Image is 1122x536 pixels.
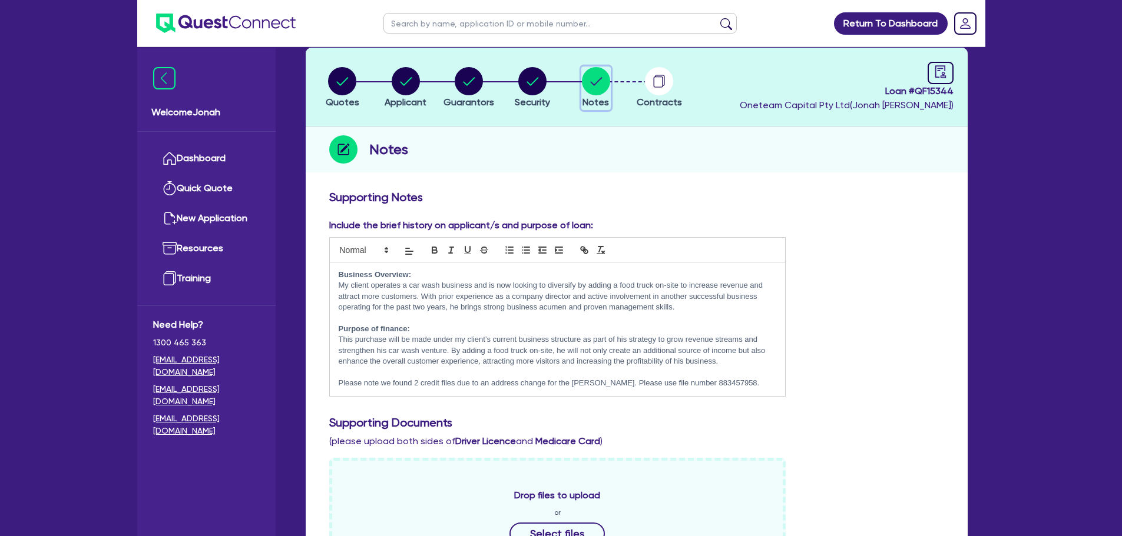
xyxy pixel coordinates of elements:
button: Contracts [636,66,683,110]
img: quick-quote [163,181,177,195]
span: Drop files to upload [514,488,600,502]
h3: Supporting Documents [329,415,944,430]
a: [EMAIL_ADDRESS][DOMAIN_NAME] [153,354,260,378]
img: training [163,271,177,285]
span: Oneteam Capital Pty Ltd ( Jonah [PERSON_NAME] ) [740,99,954,111]
b: Medicare Card [535,435,600,447]
span: Guarantors [443,96,494,108]
a: Quick Quote [153,174,260,204]
span: Contracts [637,96,682,108]
img: new-application [163,211,177,225]
span: Quotes [326,96,359,108]
a: Training [153,264,260,294]
span: Applicant [385,96,426,108]
span: Notes [582,96,609,108]
input: Search by name, application ID or mobile number... [383,13,737,34]
span: 1300 465 363 [153,337,260,349]
button: Quotes [325,66,360,110]
a: [EMAIL_ADDRESS][DOMAIN_NAME] [153,412,260,437]
span: audit [934,65,947,78]
span: or [554,507,561,518]
img: resources [163,241,177,255]
a: Resources [153,234,260,264]
a: Dropdown toggle [950,8,981,39]
strong: Purpose of finance: [339,324,410,333]
button: Notes [581,66,611,110]
button: Applicant [384,66,427,110]
button: Guarantors [443,66,495,110]
b: Driver Licence [455,435,516,447]
label: Include the brief history on applicant/s and purpose of loan: [329,218,593,232]
span: Need Help? [153,318,260,332]
span: Welcome Jonah [151,105,262,119]
img: quest-connect-logo-blue [156,14,296,33]
a: New Application [153,204,260,234]
p: This purchase will be made under my client’s current business structure as part of his strategy t... [339,334,777,367]
img: step-icon [329,135,358,164]
p: My client operates a car wash business and is now looking to diversify by adding a food truck on-... [339,280,777,312]
img: icon-menu-close [153,67,176,89]
h2: Notes [369,139,408,160]
button: Security [514,66,551,110]
span: Security [515,96,550,108]
a: [EMAIL_ADDRESS][DOMAIN_NAME] [153,383,260,408]
a: Return To Dashboard [834,12,948,35]
strong: Business Overview: [339,270,412,279]
h3: Supporting Notes [329,190,944,204]
a: Dashboard [153,144,260,174]
span: (please upload both sides of and ) [329,435,603,447]
span: Loan # QF15344 [740,84,954,98]
p: Please note we found 2 credit files due to an address change for the [PERSON_NAME]. Please use fi... [339,378,777,388]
